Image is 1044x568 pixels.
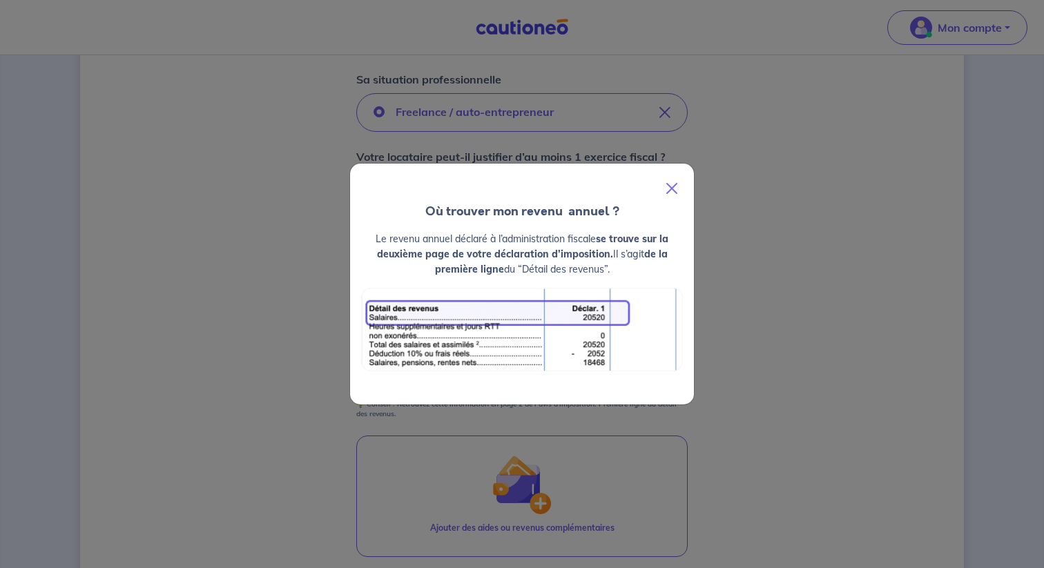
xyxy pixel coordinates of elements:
[377,233,669,260] strong: se trouve sur la deuxième page de votre déclaration d’imposition.
[435,248,668,275] strong: de la première ligne
[350,202,694,220] h4: Où trouver mon revenu annuel ?
[361,288,683,371] img: exemple_revenu.png
[361,231,683,277] p: Le revenu annuel déclaré à l’administration fiscale Il s’agit du “Détail des revenus”.
[655,169,688,208] button: Close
